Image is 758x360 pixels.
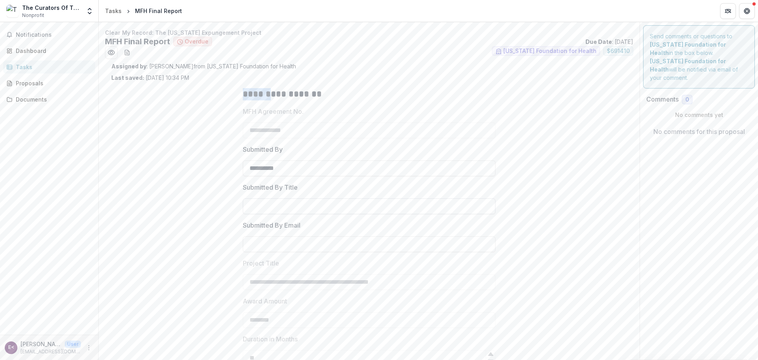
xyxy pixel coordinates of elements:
[3,28,95,41] button: Notifications
[3,60,95,74] a: Tasks
[22,12,44,19] span: Nonprofit
[135,7,182,15] div: MFH Final Report
[503,48,597,55] span: [US_STATE] Foundation for Health
[607,48,630,55] span: $ 691410
[111,62,627,70] p: : [PERSON_NAME] from [US_STATE] Foundation for Health
[111,63,146,70] strong: Assigned by
[243,296,287,306] p: Award Amount
[16,47,89,55] div: Dashboard
[105,7,122,15] div: Tasks
[111,74,189,82] p: [DATE] 10:34 PM
[84,343,94,352] button: More
[16,95,89,104] div: Documents
[84,3,95,19] button: Open entity switcher
[585,38,633,46] p: : [DATE]
[22,4,81,12] div: The Curators Of The [GEOGRAPHIC_DATA][US_STATE]
[65,341,81,348] p: User
[3,77,95,90] a: Proposals
[16,32,92,38] span: Notifications
[102,5,125,17] a: Tasks
[643,25,755,89] div: Send comments or questions to in the box below. will be notified via email of your comment.
[21,340,62,348] p: [PERSON_NAME] <[PERSON_NAME][EMAIL_ADDRESS][DOMAIN_NAME]>
[650,41,726,56] strong: [US_STATE] Foundation for Health
[105,28,633,37] p: Clear My Record: The [US_STATE] Expungement Project
[16,79,89,87] div: Proposals
[3,93,95,106] a: Documents
[105,46,118,59] button: Preview 079e42cb-ee35-4d77-a1cc-62a73c327900.pdf
[243,183,298,192] p: Submitted By Title
[102,5,185,17] nav: breadcrumb
[739,3,755,19] button: Get Help
[105,37,170,46] h2: MFH Final Report
[111,74,144,81] strong: Last saved:
[3,44,95,57] a: Dashboard
[121,46,133,59] button: download-word-button
[8,345,14,350] div: Ellen Suni <sunie@umkc.edu>
[185,38,208,45] span: Overdue
[16,63,89,71] div: Tasks
[653,127,745,136] p: No comments for this proposal
[6,5,19,17] img: The Curators Of The University Of Missouri
[21,348,81,355] p: [EMAIL_ADDRESS][DOMAIN_NAME]
[243,107,304,116] p: MFH Agreement No.
[243,221,300,230] p: Submitted By Email
[646,96,679,103] h2: Comments
[720,3,736,19] button: Partners
[685,96,689,103] span: 0
[646,111,752,119] p: No comments yet
[585,38,612,45] strong: Due Date
[243,258,279,268] p: Project Title
[243,334,298,344] p: Duration in Months
[243,145,283,154] p: Submitted By
[650,58,726,73] strong: [US_STATE] Foundation for Health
